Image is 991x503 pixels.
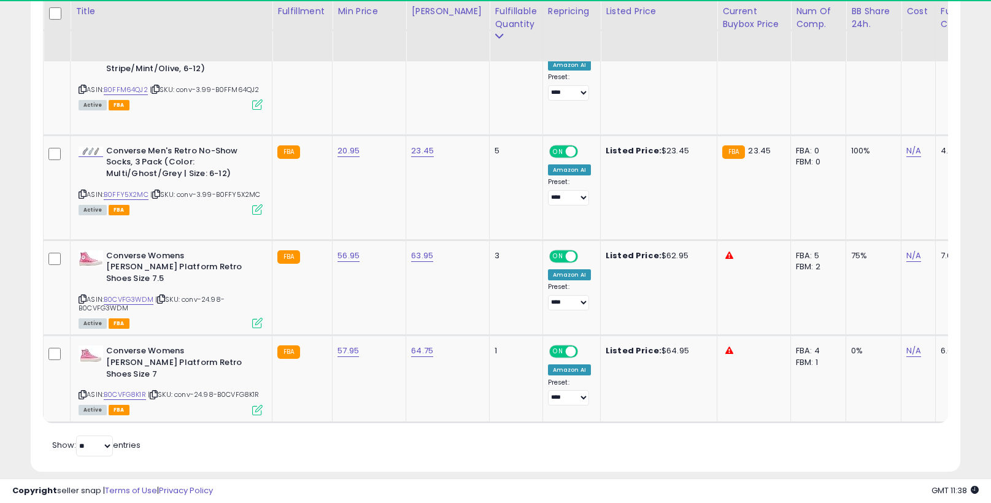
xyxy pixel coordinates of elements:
[606,250,661,261] b: Listed Price:
[851,250,892,261] div: 75%
[337,5,401,18] div: Min Price
[550,251,566,261] span: ON
[796,250,836,261] div: FBA: 5
[104,85,148,95] a: B0FFM64QJ2
[79,250,263,328] div: ASIN:
[548,378,591,406] div: Preset:
[941,5,988,31] div: Fulfillment Cost
[550,146,566,156] span: ON
[277,5,327,18] div: Fulfillment
[722,5,785,31] div: Current Buybox Price
[106,145,255,183] b: Converse Men's Retro No-Show Socks, 3 Pack (Color: Multi/Ghost/Grey | Size: 6-12)
[337,145,360,157] a: 20.95
[79,405,107,415] span: All listings currently available for purchase on Amazon
[495,145,533,156] div: 5
[548,364,591,375] div: Amazon AI
[906,145,921,157] a: N/A
[79,40,263,109] div: ASIN:
[606,250,708,261] div: $62.95
[548,178,591,205] div: Preset:
[548,73,591,101] div: Preset:
[606,5,712,18] div: Listed Price
[548,60,591,71] div: Amazon AI
[851,145,892,156] div: 100%
[796,156,836,167] div: FBM: 0
[606,345,661,356] b: Listed Price:
[941,250,984,261] div: 7.08
[79,318,107,329] span: All listings currently available for purchase on Amazon
[79,294,225,313] span: | SKU: conv-24.98-B0CVFG3WDM
[104,190,148,200] a: B0FFY5X2MC
[79,100,107,110] span: All listings currently available for purchase on Amazon
[851,345,892,356] div: 0%
[495,250,533,261] div: 3
[109,100,129,110] span: FBA
[796,357,836,368] div: FBM: 1
[941,145,984,156] div: 4.67
[941,345,984,356] div: 6.62
[277,250,300,264] small: FBA
[337,345,359,357] a: 57.95
[411,5,484,18] div: [PERSON_NAME]
[796,5,841,31] div: Num of Comp.
[79,145,263,213] div: ASIN:
[548,269,591,280] div: Amazon AI
[411,145,434,157] a: 23.45
[796,145,836,156] div: FBA: 0
[606,145,661,156] b: Listed Price:
[79,345,103,363] img: 31HgfE+b7ZL._SL40_.jpg
[277,345,300,359] small: FBA
[548,283,591,310] div: Preset:
[796,345,836,356] div: FBA: 4
[104,390,146,400] a: B0CVFG8K1R
[79,205,107,215] span: All listings currently available for purchase on Amazon
[550,347,566,357] span: ON
[106,250,255,288] b: Converse Womens [PERSON_NAME] Platform Retro Shoes Size 7.5
[150,190,261,199] span: | SKU: conv-3.99-B0FFY5X2MC
[104,294,153,305] a: B0CVFG3WDM
[12,485,57,496] strong: Copyright
[411,345,433,357] a: 64.75
[606,145,708,156] div: $23.45
[75,5,267,18] div: Title
[722,145,745,159] small: FBA
[548,5,595,18] div: Repricing
[12,485,213,497] div: seller snap | |
[79,345,263,413] div: ASIN:
[337,250,360,262] a: 56.95
[906,250,921,262] a: N/A
[277,145,300,159] small: FBA
[411,250,433,262] a: 63.95
[148,390,260,399] span: | SKU: conv-24.98-B0CVFG8K1R
[109,205,129,215] span: FBA
[495,345,533,356] div: 1
[576,251,595,261] span: OFF
[576,347,595,357] span: OFF
[105,485,157,496] a: Terms of Use
[79,147,103,156] img: 21MI3aXYf6L._SL40_.jpg
[52,439,141,451] span: Show: entries
[796,261,836,272] div: FBM: 2
[606,345,708,356] div: $64.95
[106,345,255,383] b: Converse Womens [PERSON_NAME] Platform Retro Shoes Size 7
[548,164,591,175] div: Amazon AI
[150,85,260,94] span: | SKU: conv-3.99-B0FFM64QJ2
[906,345,921,357] a: N/A
[495,5,537,31] div: Fulfillable Quantity
[576,146,595,156] span: OFF
[851,5,896,31] div: BB Share 24h.
[109,405,129,415] span: FBA
[748,145,771,156] span: 23.45
[931,485,979,496] span: 2025-08-18 11:38 GMT
[79,250,103,266] img: 31PAJLYCkwL._SL40_.jpg
[109,318,129,329] span: FBA
[159,485,213,496] a: Privacy Policy
[906,5,930,18] div: Cost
